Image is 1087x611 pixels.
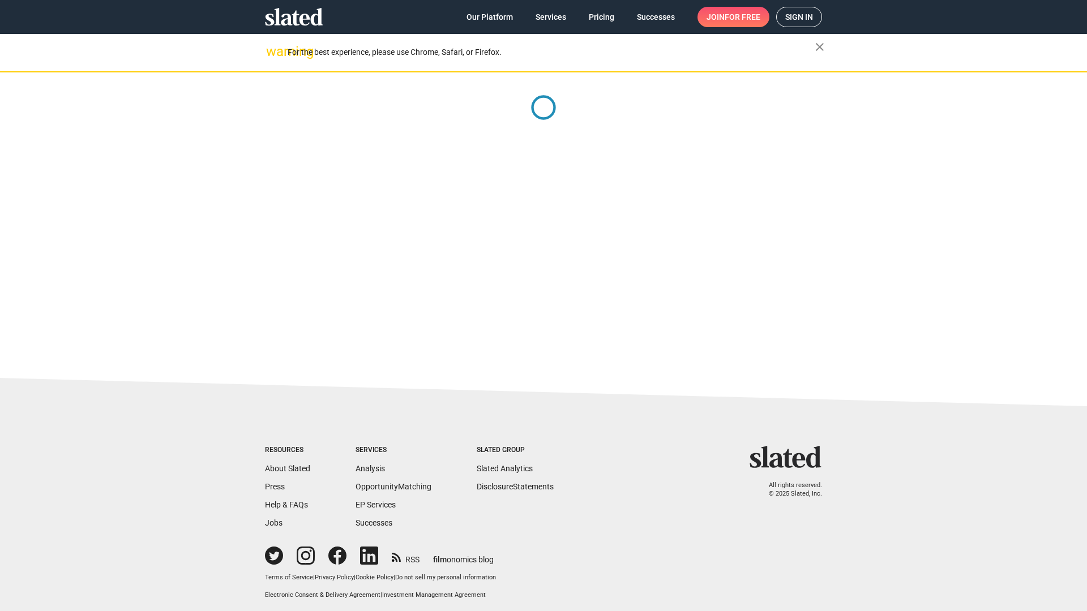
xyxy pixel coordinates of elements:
[265,500,308,509] a: Help & FAQs
[356,446,431,455] div: Services
[354,574,356,581] span: |
[393,574,395,581] span: |
[433,545,494,565] a: filmonomics blog
[457,7,522,27] a: Our Platform
[477,482,554,491] a: DisclosureStatements
[265,464,310,473] a: About Slated
[313,574,315,581] span: |
[785,7,813,27] span: Sign in
[433,555,447,564] span: film
[315,574,354,581] a: Privacy Policy
[536,7,566,27] span: Services
[380,591,382,599] span: |
[266,45,280,58] mat-icon: warning
[265,574,313,581] a: Terms of Service
[382,591,486,599] a: Investment Management Agreement
[356,518,392,527] a: Successes
[356,464,385,473] a: Analysis
[628,7,684,27] a: Successes
[288,45,815,60] div: For the best experience, please use Chrome, Safari, or Firefox.
[725,7,760,27] span: for free
[637,7,675,27] span: Successes
[265,518,283,527] a: Jobs
[697,7,769,27] a: Joinfor free
[813,40,827,54] mat-icon: close
[477,464,533,473] a: Slated Analytics
[467,7,513,27] span: Our Platform
[356,500,396,509] a: EP Services
[395,574,496,582] button: Do not sell my personal information
[776,7,822,27] a: Sign in
[265,446,310,455] div: Resources
[757,481,822,498] p: All rights reserved. © 2025 Slated, Inc.
[265,591,380,599] a: Electronic Consent & Delivery Agreement
[356,574,393,581] a: Cookie Policy
[356,482,431,491] a: OpportunityMatching
[527,7,575,27] a: Services
[580,7,623,27] a: Pricing
[265,482,285,491] a: Press
[392,548,420,565] a: RSS
[477,446,554,455] div: Slated Group
[589,7,614,27] span: Pricing
[707,7,760,27] span: Join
